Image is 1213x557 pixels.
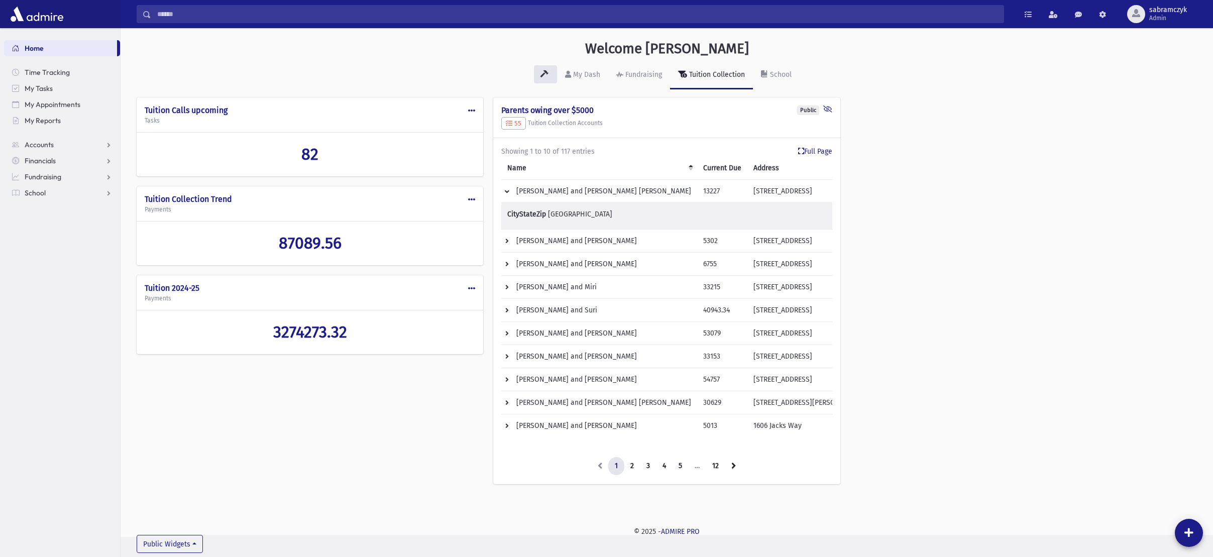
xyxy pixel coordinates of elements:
[25,172,61,181] span: Fundraising
[656,457,673,475] a: 4
[4,96,120,113] a: My Appointments
[4,185,120,201] a: School
[145,206,475,213] h5: Payments
[145,194,475,204] h4: Tuition Collection Trend
[145,295,475,302] h5: Payments
[501,414,697,437] td: [PERSON_NAME] and [PERSON_NAME]
[670,61,753,89] a: Tuition Collection
[571,70,600,79] div: My Dash
[25,84,53,93] span: My Tasks
[1149,14,1187,22] span: Admin
[501,157,697,180] th: Name
[753,61,800,89] a: School
[137,535,203,553] button: Public Widgets
[501,368,697,391] td: [PERSON_NAME] and [PERSON_NAME]
[697,180,747,203] td: 13227
[151,5,1004,23] input: Search
[768,70,792,79] div: School
[25,44,44,53] span: Home
[747,391,870,414] td: [STREET_ADDRESS][PERSON_NAME]
[4,153,120,169] a: Financials
[747,276,870,299] td: [STREET_ADDRESS]
[661,527,700,536] a: ADMIRE PRO
[1149,6,1187,14] span: sabramczyk
[4,64,120,80] a: Time Tracking
[798,146,832,157] a: Full Page
[687,70,745,79] div: Tuition Collection
[697,157,747,180] th: Current Due
[25,68,70,77] span: Time Tracking
[501,253,697,276] td: [PERSON_NAME] and [PERSON_NAME]
[548,210,612,218] span: [GEOGRAPHIC_DATA]
[608,457,624,475] a: 1
[697,322,747,345] td: 53079
[697,345,747,368] td: 33153
[585,40,749,57] h3: Welcome [PERSON_NAME]
[137,526,1197,537] div: © 2025 -
[797,105,819,115] div: Public
[624,457,640,475] a: 2
[25,156,56,165] span: Financials
[501,345,697,368] td: [PERSON_NAME] and [PERSON_NAME]
[145,145,475,164] a: 82
[501,117,526,130] button: 55
[273,322,347,342] span: 3274273.32
[301,145,318,164] span: 82
[145,322,475,342] a: 3274273.32
[501,299,697,322] td: [PERSON_NAME] and Suri
[25,140,54,149] span: Accounts
[747,414,870,437] td: 1606 Jacks Way
[697,299,747,322] td: 40943.34
[25,116,61,125] span: My Reports
[747,345,870,368] td: [STREET_ADDRESS]
[501,105,832,115] h4: Parents owing over $5000
[747,157,870,180] th: Address
[706,457,725,475] a: 12
[279,234,342,253] span: 87089.56
[4,40,117,56] a: Home
[501,117,832,130] h5: Tuition Collection Accounts
[640,457,656,475] a: 3
[501,322,697,345] td: [PERSON_NAME] and [PERSON_NAME]
[557,61,608,89] a: My Dash
[747,322,870,345] td: [STREET_ADDRESS]
[697,391,747,414] td: 30629
[25,100,80,109] span: My Appointments
[501,230,697,253] td: [PERSON_NAME] and [PERSON_NAME]
[501,146,832,157] div: Showing 1 to 10 of 117 entries
[608,61,670,89] a: Fundraising
[747,299,870,322] td: [STREET_ADDRESS]
[4,80,120,96] a: My Tasks
[697,414,747,437] td: 5013
[501,180,697,203] td: [PERSON_NAME] and [PERSON_NAME] [PERSON_NAME]
[25,188,46,197] span: School
[697,276,747,299] td: 33215
[697,368,747,391] td: 54757
[145,234,475,253] a: 87089.56
[145,105,475,115] h4: Tuition Calls upcoming
[501,391,697,414] td: [PERSON_NAME] and [PERSON_NAME] [PERSON_NAME]
[697,253,747,276] td: 6755
[507,209,546,219] span: CityStateZip
[145,283,475,293] h4: Tuition 2024-25
[506,120,521,127] span: 55
[145,117,475,124] h5: Tasks
[747,253,870,276] td: [STREET_ADDRESS]
[747,230,870,253] td: [STREET_ADDRESS]
[747,368,870,391] td: [STREET_ADDRESS]
[623,70,662,79] div: Fundraising
[4,113,120,129] a: My Reports
[747,180,870,203] td: [STREET_ADDRESS]
[672,457,689,475] a: 5
[4,169,120,185] a: Fundraising
[501,276,697,299] td: [PERSON_NAME] and Miri
[697,230,747,253] td: 5302
[8,4,66,24] img: AdmirePro
[4,137,120,153] a: Accounts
